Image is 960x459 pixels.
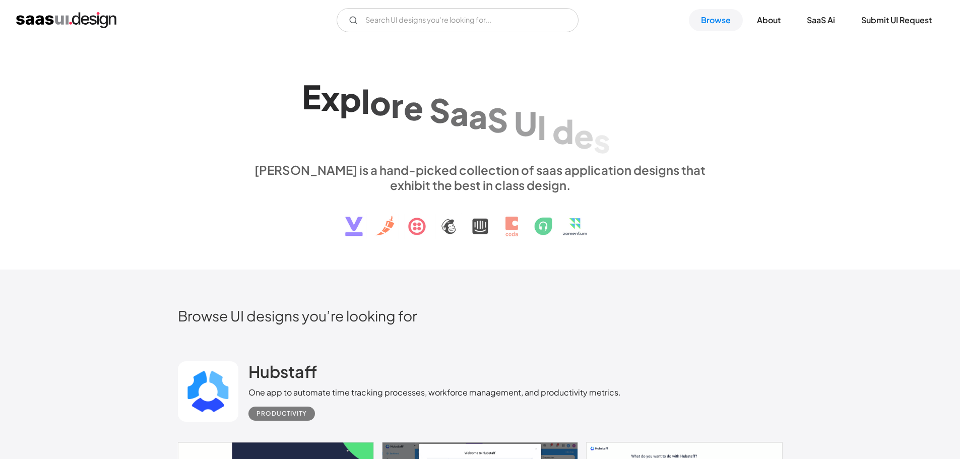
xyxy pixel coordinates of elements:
[337,8,579,32] form: Email Form
[391,85,404,124] div: r
[594,121,610,160] div: s
[469,96,487,135] div: a
[321,78,340,117] div: x
[514,104,537,143] div: U
[429,90,450,129] div: S
[404,88,423,126] div: e
[849,9,944,31] a: Submit UI Request
[248,386,621,399] div: One app to automate time tracking processes, workforce management, and productivity metrics.
[552,112,574,151] div: d
[248,75,712,153] h1: Explore SaaS UI design patterns & interactions.
[337,8,579,32] input: Search UI designs you're looking for...
[248,162,712,192] div: [PERSON_NAME] is a hand-picked collection of saas application designs that exhibit the best in cl...
[361,81,370,120] div: l
[248,361,317,386] a: Hubstaff
[248,361,317,381] h2: Hubstaff
[450,93,469,132] div: a
[370,83,391,122] div: o
[574,116,594,155] div: e
[178,307,783,324] h2: Browse UI designs you’re looking for
[487,100,508,139] div: S
[328,192,633,245] img: text, icon, saas logo
[689,9,743,31] a: Browse
[340,80,361,118] div: p
[16,12,116,28] a: home
[257,408,307,420] div: Productivity
[745,9,793,31] a: About
[302,77,321,116] div: E
[537,107,546,146] div: I
[795,9,847,31] a: SaaS Ai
